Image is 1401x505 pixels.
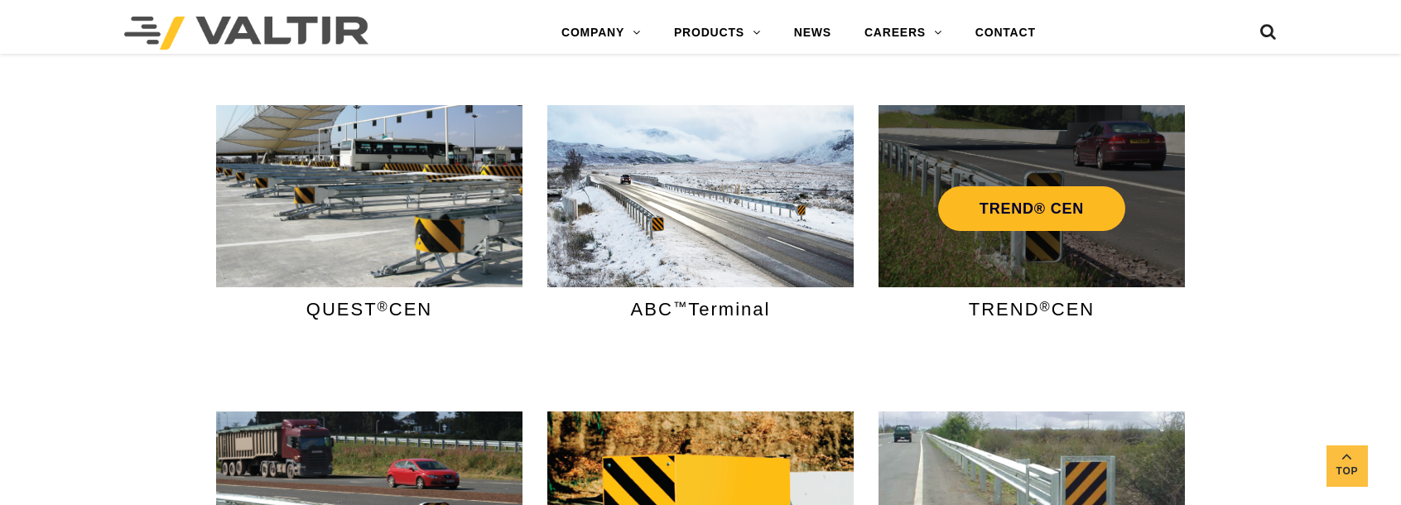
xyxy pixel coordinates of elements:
sup: ® [1040,299,1052,314]
span: TREND CEN [969,300,1095,320]
a: Top [1326,445,1368,487]
a: NEWS [778,17,848,50]
span: ABC Terminal [631,300,771,320]
a: TREND® CEN [938,186,1125,231]
a: COMPANY [545,17,657,50]
sup: ® [378,299,389,314]
a: CAREERS [848,17,959,50]
a: PRODUCTS [657,17,778,50]
span: QUEST CEN [306,300,432,320]
a: CONTACT [959,17,1052,50]
sup: ™ [673,299,689,314]
span: Top [1326,462,1368,481]
img: Valtir [124,17,368,50]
